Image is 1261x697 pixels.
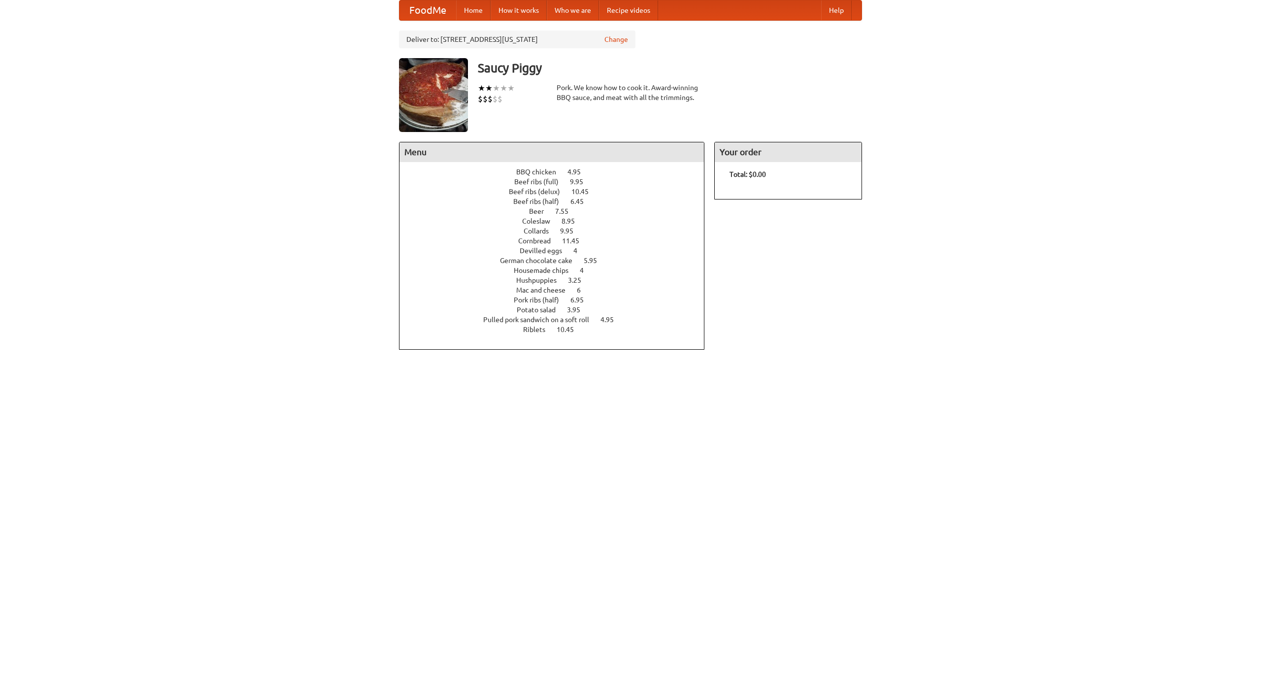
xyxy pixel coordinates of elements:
a: Hushpuppies 3.25 [516,276,599,284]
a: FoodMe [399,0,456,20]
li: ★ [478,83,485,94]
span: 10.45 [557,326,584,333]
li: ★ [493,83,500,94]
span: Coleslaw [522,217,560,225]
a: Collards 9.95 [524,227,592,235]
span: 9.95 [570,178,593,186]
h4: Menu [399,142,704,162]
span: BBQ chicken [516,168,566,176]
a: Mac and cheese 6 [516,286,599,294]
a: Beer 7.55 [529,207,587,215]
span: Potato salad [517,306,565,314]
span: Riblets [523,326,555,333]
span: Beer [529,207,554,215]
a: Coleslaw 8.95 [522,217,593,225]
b: Total: $0.00 [730,170,766,178]
span: 7.55 [555,207,578,215]
a: Riblets 10.45 [523,326,592,333]
span: 8.95 [562,217,585,225]
h3: Saucy Piggy [478,58,862,78]
span: 9.95 [560,227,583,235]
a: Who we are [547,0,599,20]
span: Devilled eggs [520,247,572,255]
li: $ [493,94,498,104]
span: 4.95 [567,168,591,176]
span: Pulled pork sandwich on a soft roll [483,316,599,324]
span: Beef ribs (half) [513,198,569,205]
a: Housemade chips 4 [514,266,602,274]
a: Cornbread 11.45 [518,237,597,245]
span: 11.45 [562,237,589,245]
span: Housemade chips [514,266,578,274]
a: Change [604,34,628,44]
li: $ [498,94,502,104]
span: 5.95 [584,257,607,265]
a: German chocolate cake 5.95 [500,257,615,265]
a: Home [456,0,491,20]
a: Beef ribs (half) 6.45 [513,198,602,205]
span: Mac and cheese [516,286,575,294]
li: $ [488,94,493,104]
span: Hushpuppies [516,276,566,284]
li: $ [478,94,483,104]
span: Pork ribs (half) [514,296,569,304]
li: ★ [507,83,515,94]
h4: Your order [715,142,862,162]
span: 4 [580,266,594,274]
a: Help [821,0,852,20]
span: Collards [524,227,559,235]
a: Recipe videos [599,0,658,20]
span: 6 [577,286,591,294]
div: Deliver to: [STREET_ADDRESS][US_STATE] [399,31,635,48]
li: $ [483,94,488,104]
span: Cornbread [518,237,561,245]
span: 6.45 [570,198,594,205]
span: German chocolate cake [500,257,582,265]
span: 3.25 [568,276,591,284]
a: BBQ chicken 4.95 [516,168,599,176]
a: Potato salad 3.95 [517,306,598,314]
a: How it works [491,0,547,20]
a: Pork ribs (half) 6.95 [514,296,602,304]
span: 4 [573,247,587,255]
span: Beef ribs (full) [514,178,568,186]
span: 4.95 [600,316,624,324]
a: Pulled pork sandwich on a soft roll 4.95 [483,316,632,324]
span: 3.95 [567,306,590,314]
a: Beef ribs (full) 9.95 [514,178,601,186]
div: Pork. We know how to cook it. Award-winning BBQ sauce, and meat with all the trimmings. [557,83,704,102]
span: 6.95 [570,296,594,304]
img: angular.jpg [399,58,468,132]
span: 10.45 [571,188,598,196]
li: ★ [500,83,507,94]
span: Beef ribs (delux) [509,188,570,196]
li: ★ [485,83,493,94]
a: Beef ribs (delux) 10.45 [509,188,607,196]
a: Devilled eggs 4 [520,247,596,255]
